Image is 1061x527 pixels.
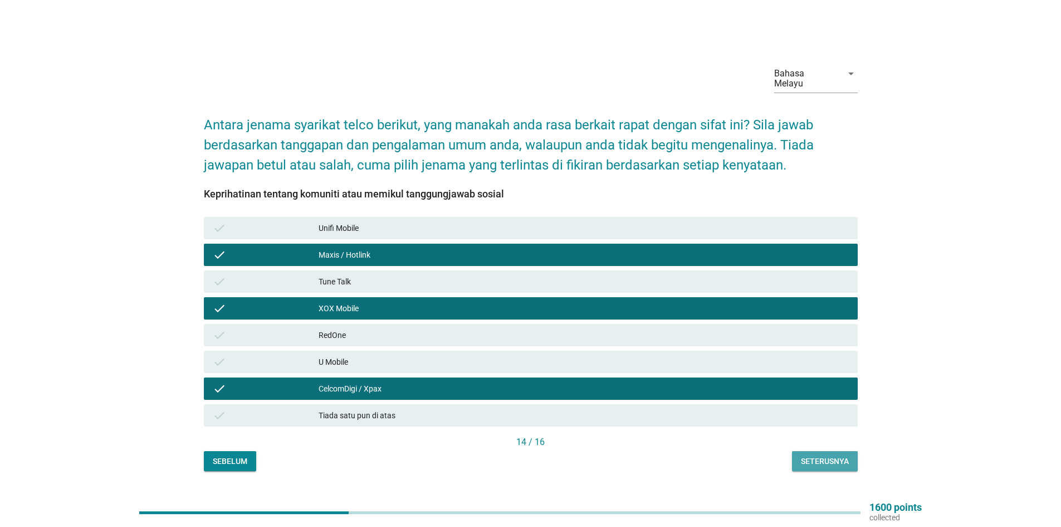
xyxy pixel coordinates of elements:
[204,104,858,175] h2: Antara jenama syarikat telco berikut, yang manakah anda rasa berkait rapat dengan sifat ini? Sila...
[319,355,849,369] div: U Mobile
[869,502,922,513] p: 1600 points
[213,328,226,342] i: check
[204,436,858,449] div: 14 / 16
[213,355,226,369] i: check
[319,302,849,315] div: XOX Mobile
[213,382,226,395] i: check
[213,248,226,262] i: check
[319,382,849,395] div: CelcomDigi / Xpax
[792,451,858,471] button: Seterusnya
[319,409,849,422] div: Tiada satu pun di atas
[213,275,226,288] i: check
[774,69,835,89] div: Bahasa Melayu
[204,186,858,201] div: Keprihatinan tentang komuniti atau memikul tanggungjawab sosial
[844,67,858,80] i: arrow_drop_down
[213,221,226,235] i: check
[204,451,256,471] button: Sebelum
[869,513,922,523] p: collected
[801,456,849,467] div: Seterusnya
[319,328,849,342] div: RedOne
[213,456,247,467] div: Sebelum
[213,409,226,422] i: check
[319,248,849,262] div: Maxis / Hotlink
[319,275,849,288] div: Tune Talk
[319,221,849,235] div: Unifi Mobile
[213,302,226,315] i: check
